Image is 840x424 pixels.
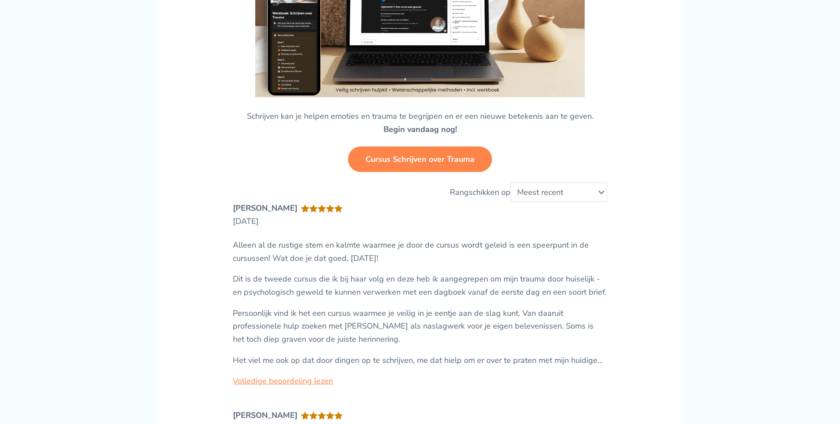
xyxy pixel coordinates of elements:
div: [PERSON_NAME] [233,202,297,215]
a: Volledige beoordeling lezen [233,376,333,386]
div: [PERSON_NAME] [233,409,297,422]
p: Alleen al de rustige stem en kalmte waarmee je door de cursus wordt geleid is een speerpunt in de... [233,239,607,265]
a: Cursus Schrijven over Trauma [348,146,492,172]
time: [DATE] [233,215,259,228]
p: Schrijven kan je helpen emoties en trauma te begrijpen en er een nieuwe betekenis aan te geven. [233,110,607,136]
span: Rangschikken op [450,187,511,197]
p: Persoonlijk vind ik het een cursus waarmee je veilig in je eentje aan de slag kunt. Van daaruit p... [233,307,607,346]
span: Gewaardeerd uit 5 [301,204,343,232]
p: Dit is de tweede cursus die ik bij haar volg en deze heb ik aangegrepen om mijn trauma door huise... [233,273,607,299]
strong: Begin vandaag nog! [384,124,457,135]
p: Het viel me ook op dat door dingen op te schrijven, me dat hielp om er over te praten met mijn hu... [233,354,607,367]
div: Online Schrijfcursus voor Traumaverwerking in 14 dagen + Werkboek Gewaardeerd met 5 van de 5 [301,411,343,420]
div: Online Schrijfcursus voor Traumaverwerking in 14 dagen + Werkboek Gewaardeerd met 5 van de 5 [301,204,343,213]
